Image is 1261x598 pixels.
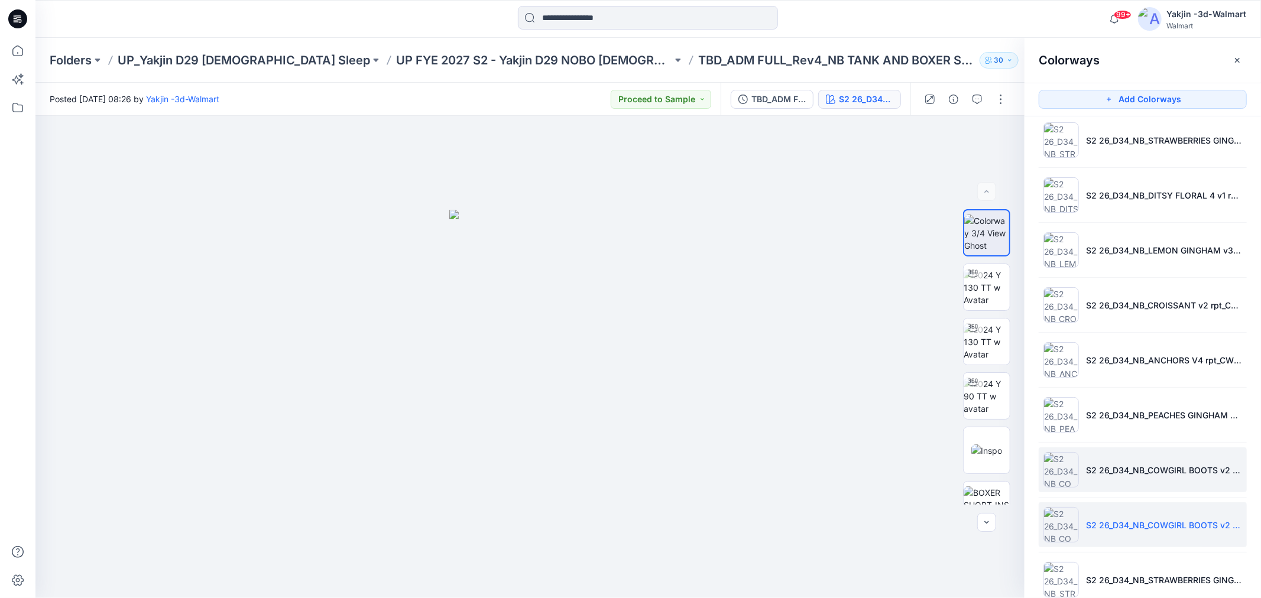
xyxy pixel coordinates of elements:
img: S2 26_D34_NB_ANCHORS V4 rpt_CW1_BLUE SAPPHIRE_WM [1043,342,1079,378]
p: 30 [994,54,1004,67]
p: S2 26_D34_NB_COWGIRL BOOTS v2 rpt_CW1_DELICATE PINK_WM 1 [1086,519,1242,531]
p: S2 26_D34_NB_DITSY FLORAL 4 v1 rpt_CW16_VIVID WHITE PEACH MARIGOLD_WM [1086,189,1242,201]
a: Yakjin -3d-Walmart [146,94,219,104]
img: eyJhbGciOiJIUzI1NiIsImtpZCI6IjAiLCJzbHQiOiJzZXMiLCJ0eXAiOiJKV1QifQ.eyJkYXRhIjp7InR5cGUiOiJzdG9yYW... [449,210,611,598]
img: S2 26_D34_NB_CROISSANT v2 rpt_CW1_VIVID WHT_WM 6. [1043,287,1079,323]
a: UP FYE 2027 S2 - Yakjin D29 NOBO [DEMOGRAPHIC_DATA] Sleepwear [396,52,672,69]
p: S2 26_D34_NB_STRAWBERRIES GINGHAM v1 rpt_CW3_VIV WHT ROSY PETAL_WM [1086,134,1242,147]
button: S2 26_D34_NB_COWGIRL BOOTS v2 rpt_CW1_DELICATE PINK_WM 1 [818,90,901,109]
a: Folders [50,52,92,69]
span: 99+ [1114,10,1132,19]
img: 2024 Y 130 TT w Avatar [964,269,1010,306]
p: S2 26_D34_NB_STRAWBERRIES GINGHAM v1 rpt_CW3_VIV WHT ROSY PETAL_WM 1 [1086,574,1242,586]
img: S2 26_D34_NB_PEACHES GINGHAM v2 rpt_CW1_VIVID WHITE TENDER LEMON_WM [1043,397,1079,433]
img: BOXER SHORT_INSPIRATION [964,486,1010,524]
p: S2 26_D34_NB_LEMON GINGHAM v3 rpt_CW2_VIVID WHITE XENON BLUE_WM [1086,244,1242,256]
div: Yakjin -3d-Walmart [1166,7,1246,21]
div: Walmart [1166,21,1246,30]
p: S2 26_D34_NB_COWGIRL BOOTS v2 rpt_CW1_DELICATE PINK_WM [1086,464,1242,476]
button: TBD_ADM FULL_Rev4_NB TANK AND BOXER SET [731,90,813,109]
img: 2024 Y 90 TT w avatar [964,378,1010,415]
img: avatar [1138,7,1162,31]
img: Inspo [971,444,1002,457]
img: Colorway 3/4 View Ghost [964,214,1009,252]
p: S2 26_D34_NB_PEACHES GINGHAM v2 rpt_CW1_VIVID WHITE TENDER LEMON_WM [1086,409,1242,421]
button: Details [944,90,963,109]
div: S2 26_D34_NB_COWGIRL BOOTS v2 rpt_CW1_DELICATE PINK_WM 1 [839,93,893,106]
img: S2 26_D34_NB_COWGIRL BOOTS v2 rpt_CW1_DELICATE PINK_WM [1043,452,1079,487]
p: S2 26_D34_NB_CROISSANT v2 rpt_CW1_VIVID WHT_WM 6. [1086,299,1242,311]
p: TBD_ADM FULL_Rev4_NB TANK AND BOXER SET [698,52,974,69]
img: S2 26_D34_NB_LEMON GINGHAM v3 rpt_CW2_VIVID WHITE XENON BLUE_WM [1043,232,1079,268]
div: TBD_ADM FULL_Rev4_NB TANK AND BOXER SET [751,93,806,106]
img: S2 26_D34_NB_STRAWBERRIES GINGHAM v1 rpt_CW3_VIV WHT ROSY PETAL_WM 1 [1043,562,1079,597]
span: Posted [DATE] 08:26 by [50,93,219,105]
button: 30 [980,52,1019,69]
img: S2 26_D34_NB_COWGIRL BOOTS v2 rpt_CW1_DELICATE PINK_WM 1 [1043,507,1079,542]
h2: Colorways [1039,53,1100,67]
img: S2 26_D34_NB_STRAWBERRIES GINGHAM v1 rpt_CW3_VIV WHT ROSY PETAL_WM [1043,122,1079,158]
img: 2024 Y 130 TT w Avatar [964,323,1010,360]
a: UP_Yakjin D29 [DEMOGRAPHIC_DATA] Sleep [118,52,370,69]
p: S2 26_D34_NB_ANCHORS V4 rpt_CW1_BLUE SAPPHIRE_WM [1086,354,1242,366]
button: Add Colorways [1039,90,1247,109]
img: S2 26_D34_NB_DITSY FLORAL 4 v1 rpt_CW16_VIVID WHITE PEACH MARIGOLD_WM [1043,177,1079,213]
